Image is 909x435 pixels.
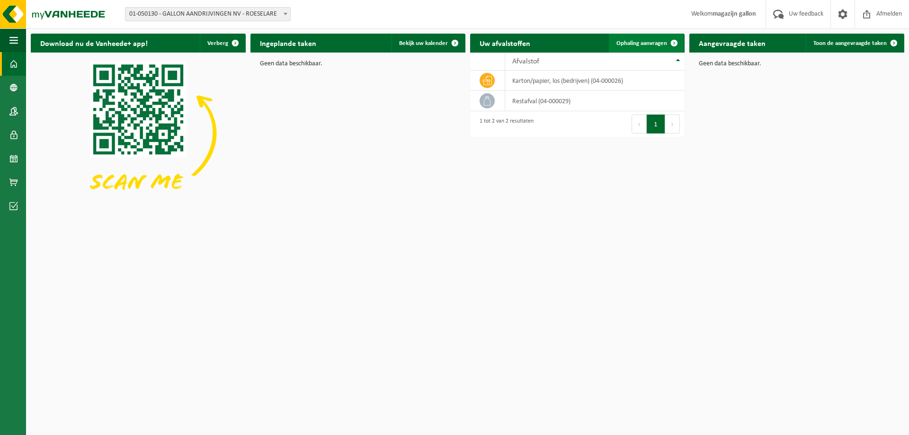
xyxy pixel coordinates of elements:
h2: Ingeplande taken [250,34,326,52]
td: karton/papier, los (bedrijven) (04-000026) [505,71,685,91]
span: Toon de aangevraagde taken [813,40,887,46]
h2: Aangevraagde taken [689,34,775,52]
p: Geen data beschikbaar. [260,61,456,67]
a: Ophaling aanvragen [609,34,684,53]
span: 01-050130 - GALLON AANDRIJVINGEN NV - ROESELARE [125,8,290,21]
button: Next [665,115,680,133]
p: Geen data beschikbaar. [699,61,895,67]
h2: Download nu de Vanheede+ app! [31,34,157,52]
span: Verberg [207,40,228,46]
h2: Uw afvalstoffen [470,34,540,52]
a: Bekijk uw kalender [392,34,464,53]
button: Verberg [200,34,245,53]
td: restafval (04-000029) [505,91,685,111]
span: Ophaling aanvragen [616,40,667,46]
div: 1 tot 2 van 2 resultaten [475,114,534,134]
span: Bekijk uw kalender [399,40,448,46]
button: 1 [647,115,665,133]
button: Previous [632,115,647,133]
img: Download de VHEPlus App [31,53,246,213]
span: Afvalstof [512,58,539,65]
a: Toon de aangevraagde taken [806,34,903,53]
span: 01-050130 - GALLON AANDRIJVINGEN NV - ROESELARE [125,7,291,21]
strong: magazijn gallon [713,10,756,18]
